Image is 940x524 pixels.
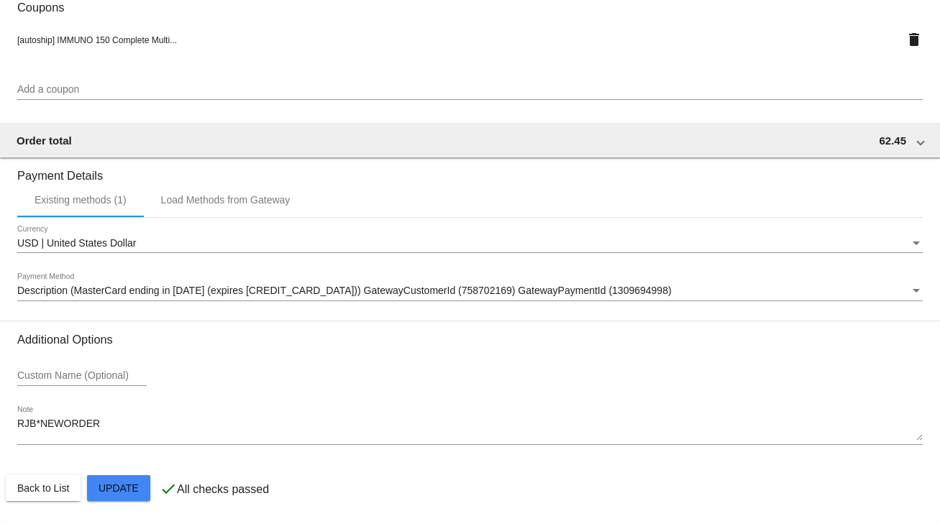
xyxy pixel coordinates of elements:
[17,158,923,183] h3: Payment Details
[17,370,147,382] input: Custom Name (Optional)
[879,134,906,147] span: 62.45
[17,285,672,296] span: Description (MasterCard ending in [DATE] (expires [CREDIT_CARD_DATA])) GatewayCustomerId (7587021...
[17,134,72,147] span: Order total
[905,31,923,48] mat-icon: delete
[177,483,269,496] p: All checks passed
[17,333,923,346] h3: Additional Options
[35,194,127,206] div: Existing methods (1)
[17,237,136,249] span: USD | United States Dollar
[17,285,923,297] mat-select: Payment Method
[161,194,291,206] div: Load Methods from Gateway
[17,482,69,494] span: Back to List
[99,482,139,494] span: Update
[6,475,81,501] button: Back to List
[17,238,923,249] mat-select: Currency
[87,475,150,501] button: Update
[160,480,177,497] mat-icon: check
[17,84,923,96] input: Add a coupon
[17,35,177,45] span: [autoship] IMMUNO 150 Complete Multi...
